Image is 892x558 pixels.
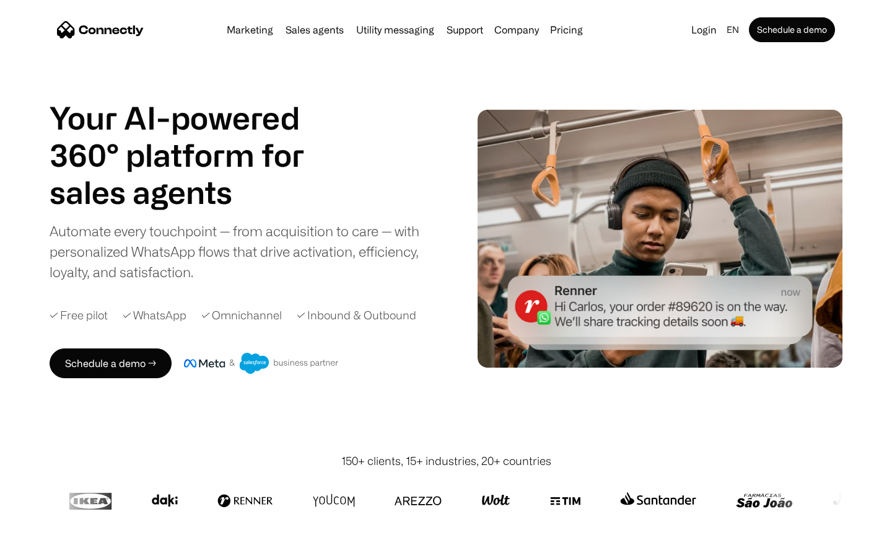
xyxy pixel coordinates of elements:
[281,25,349,35] a: Sales agents
[25,536,74,554] ul: Language list
[50,174,334,211] h1: sales agents
[749,17,835,42] a: Schedule a demo
[686,21,722,38] a: Login
[50,221,440,282] div: Automate every touchpoint — from acquisition to care — with personalized WhatsApp flows that driv...
[442,25,488,35] a: Support
[12,535,74,554] aside: Language selected: English
[184,353,339,374] img: Meta and Salesforce business partner badge.
[351,25,439,35] a: Utility messaging
[341,453,551,469] div: 150+ clients, 15+ industries, 20+ countries
[727,21,739,38] div: en
[222,25,278,35] a: Marketing
[201,307,282,324] div: ✓ Omnichannel
[297,307,416,324] div: ✓ Inbound & Outbound
[50,348,172,378] a: Schedule a demo →
[50,307,108,324] div: ✓ Free pilot
[123,307,186,324] div: ✓ WhatsApp
[50,99,334,174] h1: Your AI-powered 360° platform for
[545,25,588,35] a: Pricing
[494,21,539,38] div: Company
